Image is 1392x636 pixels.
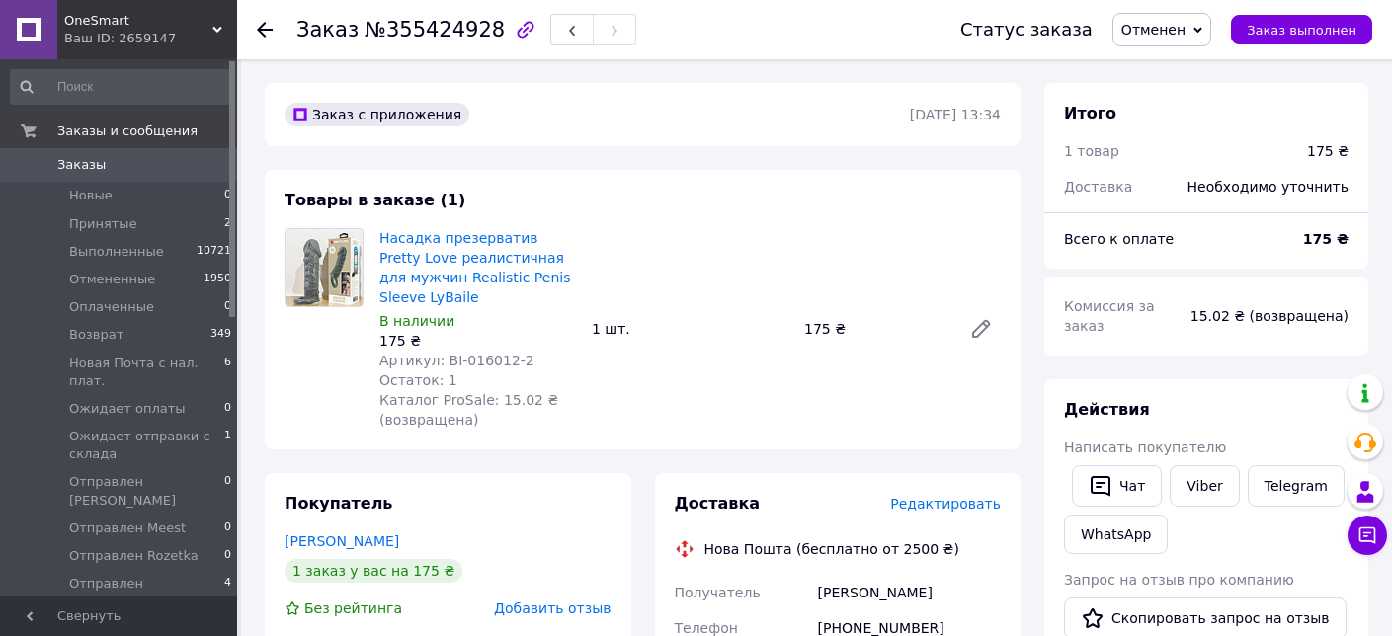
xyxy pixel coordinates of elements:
div: Вернуться назад [257,20,273,40]
span: OneSmart [64,12,212,30]
span: 0 [224,187,231,204]
a: Viber [1170,465,1239,507]
input: Поиск [10,69,233,105]
span: Возврат [69,326,123,344]
a: Telegram [1248,465,1345,507]
span: Остаток: 1 [379,372,457,388]
span: 1 [224,428,231,463]
span: Доставка [1064,179,1132,195]
span: №355424928 [365,18,505,41]
span: Ожидает оплаты [69,400,186,418]
span: 15.02 ₴ (возвращена) [1190,308,1349,324]
span: Ожидает отправки с склада [69,428,224,463]
span: Отправлен [GEOGRAPHIC_DATA] [69,575,224,610]
span: Доставка [675,494,761,513]
span: Без рейтинга [304,600,402,616]
span: Покупатель [285,494,392,513]
div: Нова Пошта (бесплатно от 2500 ₴) [699,539,964,559]
div: Статус заказа [960,20,1093,40]
button: Заказ выполнен [1231,15,1372,44]
span: 10721 [197,243,231,261]
button: Чат с покупателем [1348,516,1387,555]
span: 0 [224,473,231,509]
span: Принятые [69,215,137,233]
img: Насадка презерватив Pretty Love реалистичная для мужчин Realistic Penis Sleeve LyBaile [286,229,363,306]
a: WhatsApp [1064,515,1168,554]
span: Итого [1064,104,1116,122]
b: 175 ₴ [1303,231,1349,247]
a: [PERSON_NAME] [285,533,399,549]
span: Товары в заказе (1) [285,191,465,209]
span: 349 [210,326,231,344]
span: 1 товар [1064,143,1119,159]
span: Получатель [675,585,761,600]
span: 0 [224,519,231,537]
span: Отменен [1121,22,1186,38]
div: Заказ с приложения [285,103,469,126]
span: Новая Почта с нал. плат. [69,355,224,390]
span: Запрос на отзыв про компанию [1064,572,1294,588]
span: Оплаченные [69,298,154,316]
time: [DATE] 13:34 [910,107,1001,122]
span: Редактировать [890,496,1001,512]
span: 0 [224,400,231,418]
span: Действия [1064,400,1150,419]
div: [PERSON_NAME] [814,575,1005,610]
span: 0 [224,298,231,316]
span: Выполненные [69,243,164,261]
span: Всего к оплате [1064,231,1174,247]
span: 4 [224,575,231,610]
span: Написать покупателю [1064,439,1226,455]
div: Необходимо уточнить [1176,165,1360,208]
a: Редактировать [961,309,1001,349]
span: Заказ выполнен [1247,23,1356,38]
div: 1 шт. [584,315,796,343]
span: 6 [224,355,231,390]
div: 175 ₴ [1307,141,1349,161]
div: 1 заказ у вас на 175 ₴ [285,559,462,583]
div: 175 ₴ [796,315,953,343]
span: Отправлен Meest [69,519,186,537]
button: Чат [1072,465,1162,507]
span: Новые [69,187,113,204]
span: Отмененные [69,271,155,288]
span: Добавить отзыв [494,600,611,616]
span: 2 [224,215,231,233]
span: В наличии [379,313,454,329]
span: 0 [224,547,231,565]
span: Артикул: BI-016012-2 [379,353,534,368]
span: Отправлен Rozetka [69,547,199,565]
span: Заказ [296,18,359,41]
a: Насадка презерватив Pretty Love реалистичная для мужчин Realistic Penis Sleeve LyBaile [379,230,570,305]
span: Заказы [57,156,106,174]
span: 1950 [204,271,231,288]
div: 175 ₴ [379,331,576,351]
div: Ваш ID: 2659147 [64,30,237,47]
span: Каталог ProSale: 15.02 ₴ (возвращена) [379,392,558,428]
span: Отправлен [PERSON_NAME] [69,473,224,509]
span: Комиссия за заказ [1064,298,1155,334]
span: Заказы и сообщения [57,122,198,140]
